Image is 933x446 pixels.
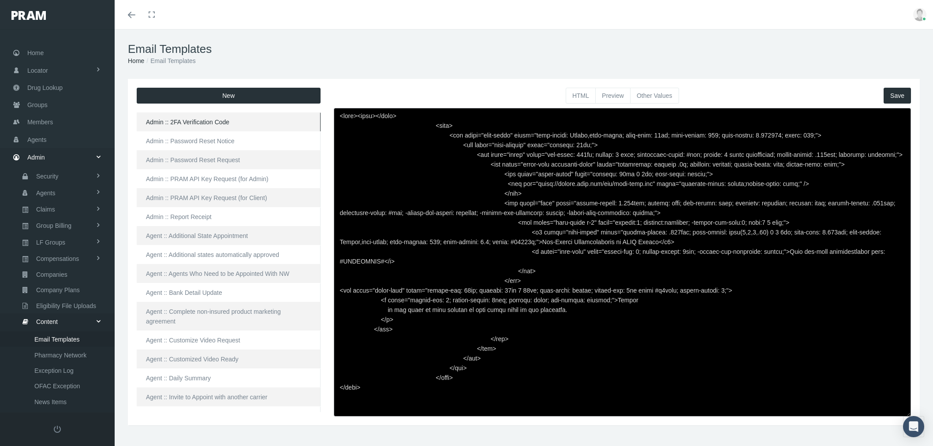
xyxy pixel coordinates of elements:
[595,88,631,104] button: Preview
[137,88,321,104] button: New
[137,245,321,264] a: Agent :: Additional states automatically approved
[137,331,321,349] a: Agent :: Customize Video Request
[128,57,144,64] a: Home
[34,379,80,394] span: OFAC Exception
[137,283,321,302] a: Agent :: Bank Detail Update
[137,169,321,188] a: Admin :: PRAM API Key Request (for Admin)
[34,410,47,425] span: FAQ
[36,251,79,266] span: Compensations
[903,416,924,437] div: Open Intercom Messenger
[137,226,321,245] a: Agent :: Additional State Appointment
[27,45,44,61] span: Home
[137,302,321,331] a: Agent :: Complete non-insured product marketing agreement
[27,149,45,166] span: Admin
[137,150,321,169] a: Admin :: Password Reset Request
[566,88,596,104] button: HTML
[566,88,679,104] div: Basic example
[27,62,48,79] span: Locator
[137,131,321,150] a: Admin :: Password Reset Notice
[34,332,79,347] span: Email Templates
[137,406,321,425] a: Agent :: Invite to Complete Online Registration
[144,56,195,66] li: Email Templates
[36,218,71,233] span: Group Billing
[34,348,86,363] span: Pharmacy Network
[137,112,321,131] a: Admin :: 2FA Verification Code
[34,363,74,378] span: Exception Log
[36,267,67,282] span: Companies
[913,8,926,21] img: user-placeholder.jpg
[27,114,53,130] span: Members
[27,97,48,113] span: Groups
[36,282,80,297] span: Company Plans
[884,88,911,104] button: Save
[36,202,55,217] span: Claims
[137,387,321,406] a: Agent :: Invite to Appoint with another carrier
[36,169,59,184] span: Security
[36,186,56,201] span: Agents
[630,88,679,104] button: Other Values
[36,314,58,329] span: Content
[128,42,920,56] h1: Email Templates
[34,394,67,409] span: News Items
[27,131,47,148] span: Agents
[137,349,321,368] a: Agent :: Customized Video Ready
[27,79,63,96] span: Drug Lookup
[11,11,46,20] img: PRAM_20_x_78.png
[137,207,321,226] a: Admin :: Report Receipt
[36,235,65,250] span: LF Groups
[137,264,321,283] a: Agent :: Agents Who Need to be Appointed With NW
[36,298,96,313] span: Eligibility File Uploads
[137,188,321,207] a: Admin :: PRAM API Key Request (for Client)
[137,368,321,387] a: Agent :: Daily Summary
